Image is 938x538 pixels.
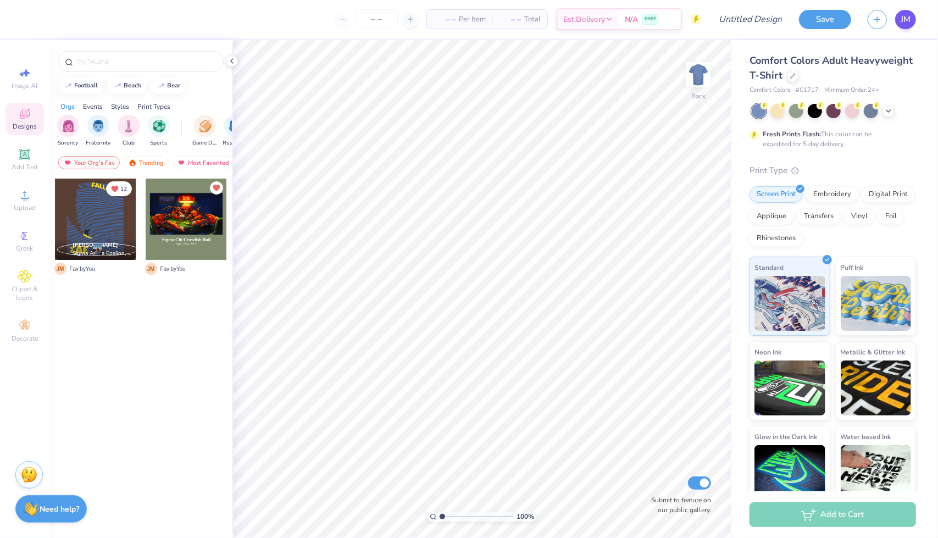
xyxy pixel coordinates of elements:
[841,431,891,442] span: Water based Ink
[60,102,75,112] div: Orgs
[754,276,825,331] img: Standard
[57,115,79,147] button: filter button
[111,102,129,112] div: Styles
[5,285,44,302] span: Clipart & logos
[168,82,181,88] div: bear
[75,82,98,88] div: football
[434,14,456,25] span: – –
[40,504,80,514] strong: Need help?
[12,163,38,171] span: Add Text
[517,512,534,522] span: 100 %
[76,56,217,67] input: Try "Alpha"
[16,244,34,253] span: Greek
[83,102,103,112] div: Events
[750,208,793,225] div: Applique
[645,15,656,23] span: FREE
[754,346,781,358] span: Neon Ink
[12,81,38,90] span: Image AI
[563,14,605,25] span: Est. Delivery
[14,203,36,212] span: Upload
[844,208,875,225] div: Vinyl
[151,77,186,94] button: bear
[797,208,841,225] div: Transfers
[157,82,165,89] img: trend_line.gif
[120,186,127,192] span: 12
[750,186,803,203] div: Screen Print
[754,262,784,273] span: Standard
[710,8,791,30] input: Untitled Design
[107,77,147,94] button: beach
[754,360,825,415] img: Neon Ink
[806,186,858,203] div: Embroidery
[137,102,170,112] div: Print Types
[57,115,79,147] div: filter for Sorority
[118,115,140,147] div: filter for Club
[192,139,218,147] span: Game Day
[796,86,819,95] span: # C1717
[687,64,709,86] img: Back
[878,208,904,225] div: Foil
[58,77,103,94] button: football
[229,120,242,132] img: Rush & Bid Image
[862,186,915,203] div: Digital Print
[106,181,132,196] button: Unlike
[113,82,122,89] img: trend_line.gif
[799,10,851,29] button: Save
[841,445,912,500] img: Water based Ink
[223,139,248,147] span: Rush & Bid
[754,445,825,500] img: Glow in the Dark Ink
[13,122,37,131] span: Designs
[192,115,218,147] div: filter for Game Day
[499,14,521,25] span: – –
[160,265,186,273] span: Fav by You
[148,115,170,147] div: filter for Sports
[118,115,140,147] button: filter button
[841,276,912,331] img: Puff Ink
[901,13,911,26] span: JM
[754,431,817,442] span: Glow in the Dark Ink
[223,115,248,147] div: filter for Rush & Bid
[145,263,157,275] span: J M
[70,265,95,273] span: Fav by You
[123,120,135,132] img: Club Image
[210,181,223,195] button: Unlike
[123,156,169,169] div: Trending
[58,139,79,147] span: Sorority
[73,249,132,258] span: Sigma Alpha Epsilon, [GEOGRAPHIC_DATA][US_STATE]
[199,120,212,132] img: Game Day Image
[763,130,821,138] strong: Fresh Prints Flash:
[62,120,75,132] img: Sorority Image
[459,14,486,25] span: Per Item
[54,263,66,275] span: J M
[177,159,186,167] img: most_fav.gif
[128,159,137,167] img: trending.gif
[691,91,706,101] div: Back
[645,495,711,515] label: Submit to feature on our public gallery.
[58,156,120,169] div: Your Org's Fav
[750,164,916,177] div: Print Type
[124,82,142,88] div: beach
[86,115,111,147] div: filter for Fraternity
[148,115,170,147] button: filter button
[625,14,638,25] span: N/A
[763,129,898,149] div: This color can be expedited for 5 day delivery.
[824,86,879,95] span: Minimum Order: 24 +
[355,9,398,29] input: – –
[841,346,906,358] span: Metallic & Glitter Ink
[151,139,168,147] span: Sports
[153,120,165,132] img: Sports Image
[64,82,73,89] img: trend_line.gif
[172,156,234,169] div: Most Favorited
[192,115,218,147] button: filter button
[12,334,38,343] span: Decorate
[895,10,916,29] a: JM
[841,262,864,273] span: Puff Ink
[750,54,913,82] span: Comfort Colors Adult Heavyweight T-Shirt
[524,14,541,25] span: Total
[86,139,111,147] span: Fraternity
[841,360,912,415] img: Metallic & Glitter Ink
[123,139,135,147] span: Club
[750,86,790,95] span: Comfort Colors
[63,159,72,167] img: most_fav.gif
[750,230,803,247] div: Rhinestones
